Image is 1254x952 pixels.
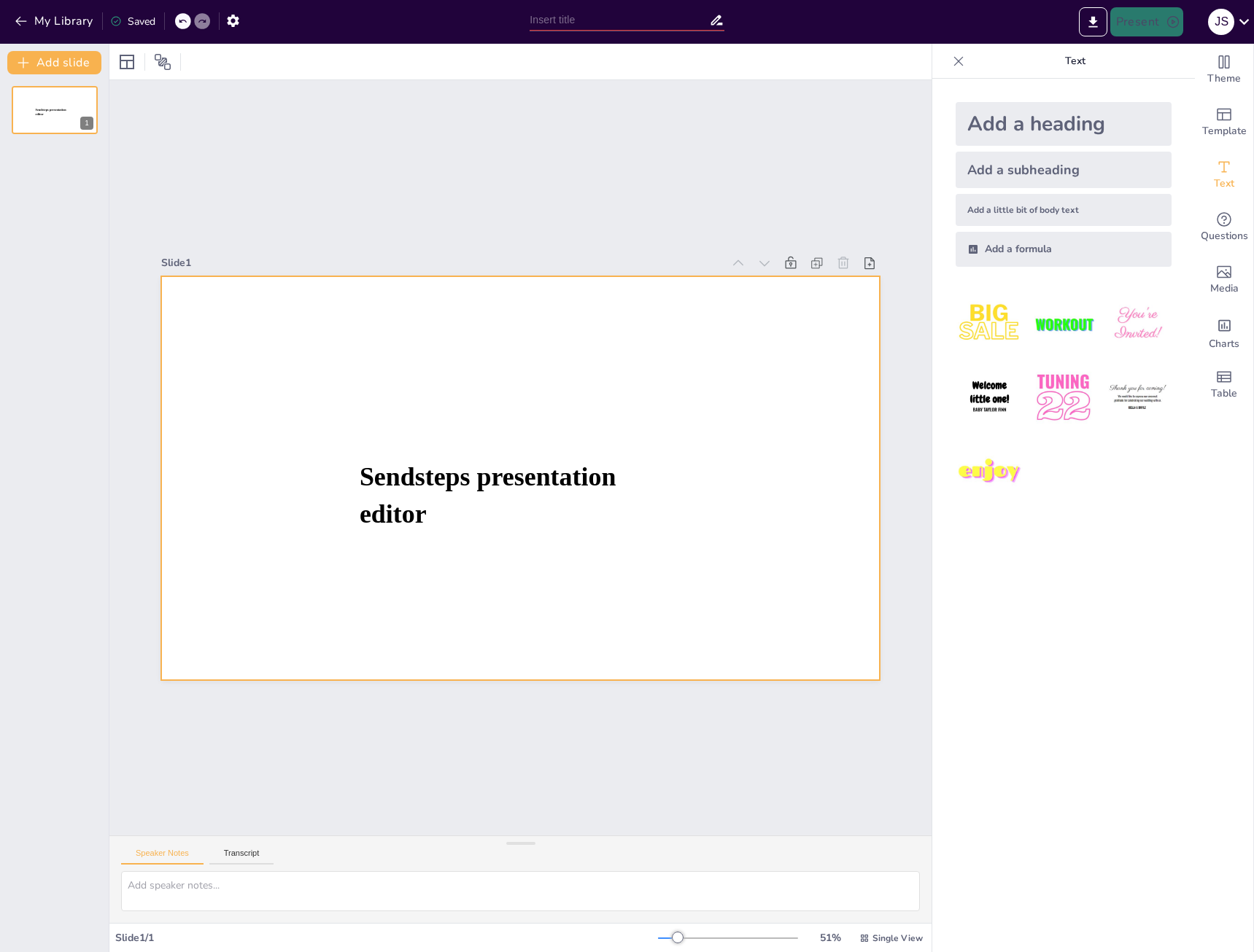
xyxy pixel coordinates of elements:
img: 5.jpeg [1029,364,1097,432]
div: Saved [110,15,155,28]
span: Sendsteps presentation editor [360,463,616,528]
div: Add a little bit of body text [956,194,1172,226]
span: Theme [1207,71,1241,87]
img: 1.jpeg [956,290,1023,358]
img: 2.jpeg [1029,290,1097,358]
div: Add a subheading [956,152,1172,188]
span: Single View [872,932,923,944]
span: Template [1202,123,1247,139]
button: Add slide [7,51,101,74]
div: Layout [115,50,139,74]
span: Charts [1209,336,1239,352]
p: Text [970,44,1180,79]
div: Slide 1 / 1 [115,931,658,945]
div: Add a heading [956,102,1172,146]
img: 4.jpeg [956,364,1023,432]
span: Questions [1201,228,1248,244]
button: Present [1110,7,1183,36]
div: Add charts and graphs [1195,306,1253,359]
div: 51 % [813,931,848,945]
span: Sendsteps presentation editor [36,109,66,117]
div: Change the overall theme [1195,44,1253,96]
span: Text [1214,176,1234,192]
div: Get real-time input from your audience [1195,201,1253,254]
span: Position [154,53,171,71]
img: 3.jpeg [1104,290,1172,358]
img: 7.jpeg [956,438,1023,506]
div: Slide 1 [161,256,722,270]
button: Export to PowerPoint [1079,7,1107,36]
button: My Library [11,9,99,33]
button: J S [1208,7,1234,36]
div: Add text boxes [1195,149,1253,201]
div: 1 [80,117,93,130]
button: Transcript [209,848,274,865]
div: Add a table [1195,359,1253,411]
img: 6.jpeg [1104,364,1172,432]
span: Media [1210,281,1239,297]
div: Add images, graphics, shapes or video [1195,254,1253,306]
span: Table [1211,386,1237,402]
button: Speaker Notes [121,848,204,865]
div: Add a formula [956,232,1172,267]
div: Add ready made slides [1195,96,1253,149]
div: 1 [12,86,98,134]
input: Insert title [530,9,709,31]
div: J S [1208,9,1234,35]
